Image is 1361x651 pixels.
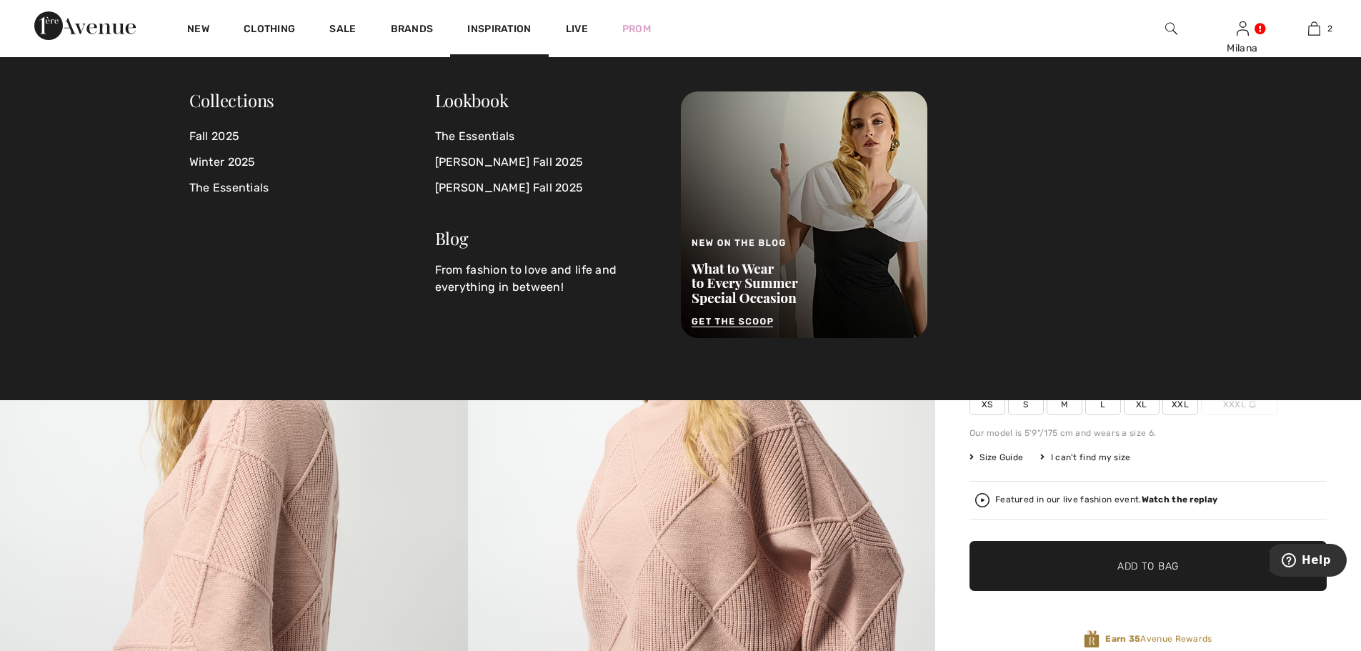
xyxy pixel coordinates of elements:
div: Milana [1207,41,1277,56]
a: Lookbook [435,89,509,111]
strong: Watch the replay [1142,495,1218,505]
img: ring-m.svg [1249,401,1256,408]
span: Add to Bag [1117,559,1179,574]
div: Featured in our live fashion event. [995,495,1217,505]
span: Avenue Rewards [1105,632,1212,645]
a: [PERSON_NAME] Fall 2025 [435,149,664,175]
span: XXXL [1201,394,1278,415]
img: Avenue Rewards [1084,630,1100,649]
a: New [187,23,209,38]
span: Size Guide [969,451,1023,464]
div: I can't find my size [1040,451,1130,464]
span: XL [1124,394,1160,415]
a: [PERSON_NAME] Fall 2025 [435,175,664,201]
img: Watch the replay [975,493,989,507]
span: 2 [1327,22,1332,35]
img: search the website [1165,20,1177,37]
a: 2 [1279,20,1349,37]
a: Blog [435,227,469,249]
span: Collections [189,89,275,111]
span: L [1085,394,1121,415]
button: Add to Bag [969,541,1327,591]
span: S [1008,394,1044,415]
span: M [1047,394,1082,415]
a: Fall 2025 [189,124,435,149]
span: Inspiration [467,23,531,38]
p: From fashion to love and life and everything in between! [435,262,664,296]
a: Clothing [244,23,295,38]
img: New on the Blog [681,91,927,338]
a: Prom [622,21,651,36]
strong: Earn 35 [1105,634,1140,644]
a: The Essentials [435,124,664,149]
iframe: Opens a widget where you can find more information [1270,544,1347,580]
div: Our model is 5'9"/175 cm and wears a size 6. [969,427,1327,439]
img: 1ère Avenue [34,11,136,40]
span: XXL [1162,394,1198,415]
a: Winter 2025 [189,149,435,175]
span: XS [969,394,1005,415]
a: The Essentials [189,175,435,201]
img: My Bag [1308,20,1320,37]
a: Live [566,21,588,36]
a: New on the Blog [681,207,927,221]
a: Sale [329,23,356,38]
a: Sign In [1237,21,1249,35]
img: My Info [1237,20,1249,37]
a: Brands [391,23,434,38]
